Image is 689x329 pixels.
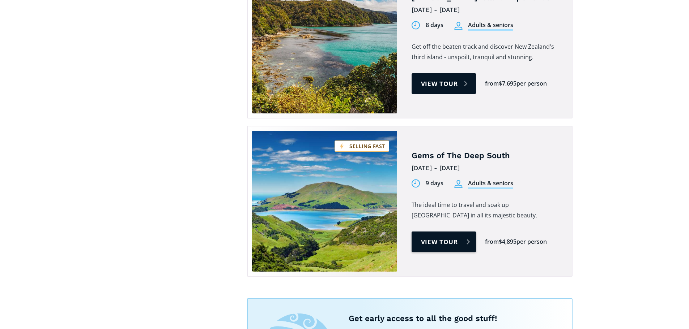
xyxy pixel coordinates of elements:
[468,179,513,189] div: Adults & seniors
[412,200,561,221] p: The ideal time to travel and soak up [GEOGRAPHIC_DATA] in all its majestic beauty.
[485,79,499,88] div: from
[516,79,547,88] div: per person
[412,163,561,174] div: [DATE] - [DATE]
[426,179,429,187] div: 9
[499,238,516,246] div: $4,895
[485,238,499,246] div: from
[349,313,556,324] h5: Get early access to all the good stuff!
[412,73,476,94] a: View tour
[430,179,443,187] div: days
[412,4,561,16] div: [DATE] - [DATE]
[412,231,476,252] a: View tour
[430,21,443,29] div: days
[499,79,516,88] div: $7,695
[412,42,561,62] p: Get off the beaten track and discover New Zealand's third island - unspoilt, tranquil and stunning.
[468,21,513,31] div: Adults & seniors
[412,151,561,161] h4: Gems of The Deep South
[426,21,429,29] div: 8
[516,238,547,246] div: per person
